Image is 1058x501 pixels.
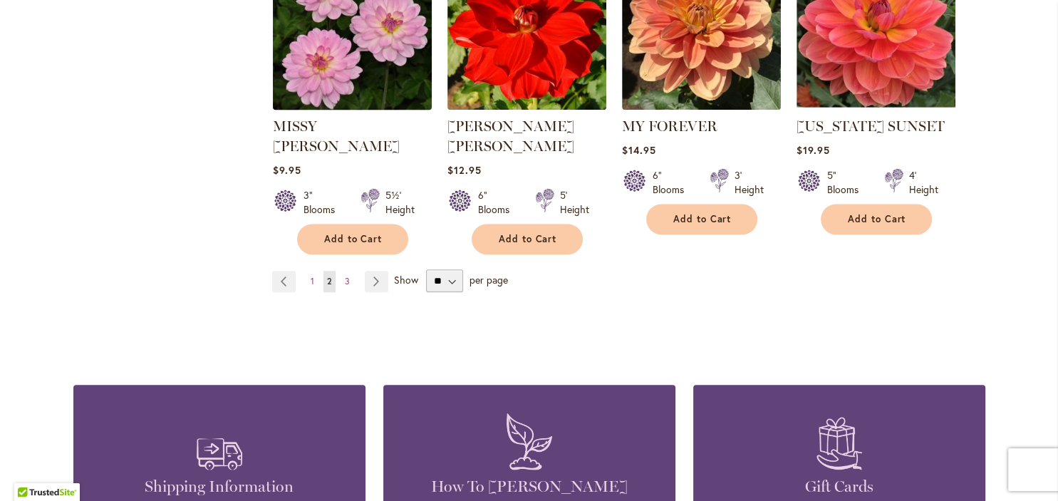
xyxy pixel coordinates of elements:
[715,477,964,497] h4: Gift Cards
[560,188,589,217] div: 5' Height
[345,276,350,286] span: 3
[478,188,518,217] div: 6" Blooms
[673,213,732,225] span: Add to Cart
[848,213,906,225] span: Add to Cart
[797,99,955,113] a: OREGON SUNSET
[653,168,693,197] div: 6" Blooms
[827,168,867,197] div: 5" Blooms
[735,168,764,197] div: 3' Height
[447,99,606,113] a: MOLLY ANN
[797,143,830,157] span: $19.95
[646,204,757,234] button: Add to Cart
[297,224,408,254] button: Add to Cart
[307,271,318,292] a: 1
[622,118,717,135] a: MY FOREVER
[273,118,400,155] a: MISSY [PERSON_NAME]
[304,188,343,217] div: 3" Blooms
[324,233,383,245] span: Add to Cart
[327,276,332,286] span: 2
[385,188,415,217] div: 5½' Height
[622,143,656,157] span: $14.95
[394,273,418,286] span: Show
[797,118,945,135] a: [US_STATE] SUNSET
[821,204,932,234] button: Add to Cart
[11,450,51,490] iframe: Launch Accessibility Center
[95,477,344,497] h4: Shipping Information
[273,163,301,177] span: $9.95
[447,118,574,155] a: [PERSON_NAME] [PERSON_NAME]
[341,271,353,292] a: 3
[273,99,432,113] a: MISSY SUE
[909,168,938,197] div: 4' Height
[405,477,654,497] h4: How To [PERSON_NAME]
[311,276,314,286] span: 1
[447,163,482,177] span: $12.95
[499,233,557,245] span: Add to Cart
[622,99,781,113] a: MY FOREVER
[472,224,583,254] button: Add to Cart
[470,273,508,286] span: per page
